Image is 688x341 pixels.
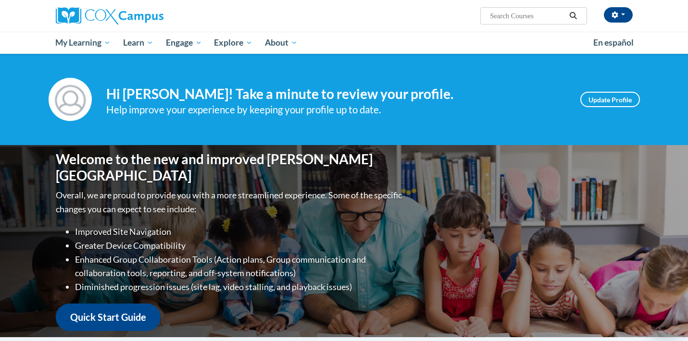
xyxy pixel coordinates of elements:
li: Greater Device Compatibility [75,239,404,253]
h1: Welcome to the new and improved [PERSON_NAME][GEOGRAPHIC_DATA] [56,151,404,183]
iframe: Button to launch messaging window [650,303,680,333]
a: Cox Campus [56,7,238,24]
li: Improved Site Navigation [75,225,404,239]
span: My Learning [55,37,111,49]
span: About [265,37,298,49]
a: Explore [208,32,259,54]
span: Learn [123,37,153,49]
span: Explore [214,37,252,49]
a: Engage [160,32,208,54]
button: Search [566,10,580,22]
div: Help improve your experience by keeping your profile up to date. [106,102,566,118]
p: Overall, we are proud to provide you with a more streamlined experience. Some of the specific cha... [56,188,404,216]
a: En español [587,33,640,53]
input: Search Courses [489,10,566,22]
a: About [259,32,304,54]
img: Profile Image [49,78,92,121]
span: En español [593,37,634,48]
h4: Hi [PERSON_NAME]! Take a minute to review your profile. [106,86,566,102]
a: Learn [117,32,160,54]
img: Cox Campus [56,7,163,24]
span: Engage [166,37,202,49]
li: Diminished progression issues (site lag, video stalling, and playback issues) [75,280,404,294]
div: Main menu [41,32,647,54]
li: Enhanced Group Collaboration Tools (Action plans, Group communication and collaboration tools, re... [75,253,404,280]
a: Update Profile [580,92,640,107]
button: Account Settings [604,7,633,23]
a: Quick Start Guide [56,304,161,331]
a: My Learning [50,32,117,54]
